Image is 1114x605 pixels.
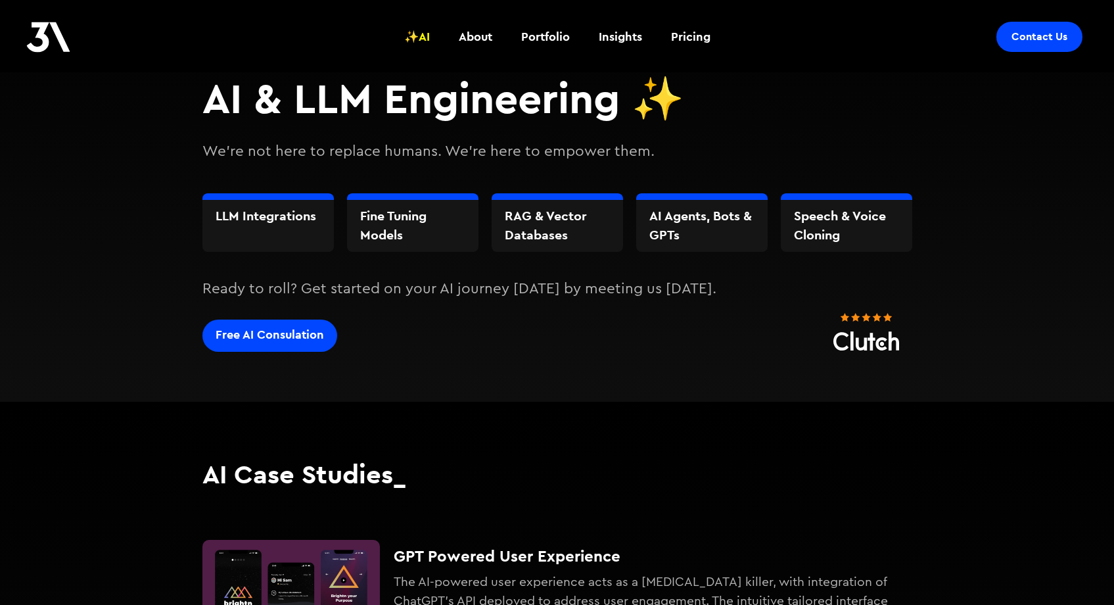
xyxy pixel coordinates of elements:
[451,12,500,61] a: About
[202,141,912,163] p: We're not here to replace humans. We're here to empower them.
[996,22,1082,52] a: Contact Us
[216,206,321,226] a: LLM Integrations
[513,12,578,61] a: Portfolio
[599,28,642,45] div: Insights
[521,28,570,45] div: Portfolio
[202,320,337,352] a: Free AI Consulation
[794,206,899,245] a: Speech & Voice Cloning
[505,206,610,245] a: RAG & Vector Databases
[663,12,718,61] a: Pricing
[649,206,754,245] a: AI Agents, Bots & GPTs
[216,326,324,343] div: Free AI Consulation
[202,278,912,301] p: Ready to roll? Get started on your AI journey [DATE] by meeting us [DATE].
[404,28,430,45] div: ✨AI
[1011,30,1067,43] div: Contact Us
[202,458,912,490] h4: AI Case Studies_
[671,28,710,45] div: Pricing
[394,546,912,566] h3: GPT Powered User Experience
[591,12,650,61] a: Insights
[459,28,492,45] div: About
[202,73,912,124] h2: AI & LLM Engineering ✨
[396,12,438,61] a: ✨AI
[360,206,465,245] a: Fine Tuning Models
